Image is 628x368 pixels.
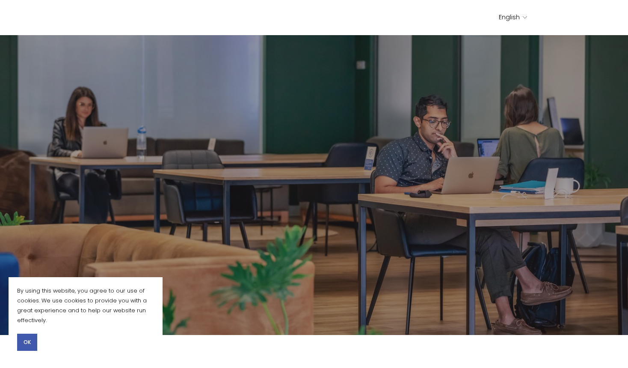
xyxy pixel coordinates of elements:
button: OK [17,334,37,351]
section: Cookie banner [9,277,163,359]
div: language picker [499,12,528,24]
span: OK [24,338,31,346]
p: By using this website, you agree to our use of cookies. We use cookies to provide you with a grea... [17,286,154,325]
span: English [499,12,520,23]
